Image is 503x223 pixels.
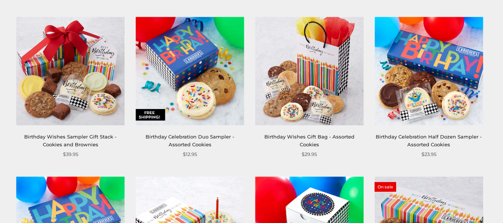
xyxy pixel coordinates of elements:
[255,17,364,125] a: Birthday Wishes Gift Bag - Assorted Cookies
[24,134,117,147] a: Birthday Wishes Sampler Gift Stack - Cookies and Brownies
[375,182,396,192] span: On sale
[183,150,197,158] span: $12.95
[421,150,436,158] span: $23.95
[375,17,483,125] img: Birthday Celebration Half Dozen Sampler - Assorted Cookies
[302,150,317,158] span: $29.95
[376,134,482,147] a: Birthday Celebration Half Dozen Sampler - Assorted Cookies
[16,17,125,125] img: Birthday Wishes Sampler Gift Stack - Cookies and Brownies
[146,134,234,147] a: Birthday Celebration Duo Sampler - Assorted Cookies
[255,17,363,125] img: Birthday Wishes Gift Bag - Assorted Cookies
[264,134,354,147] a: Birthday Wishes Gift Bag - Assorted Cookies
[63,150,78,158] span: $39.95
[136,17,244,125] img: Birthday Celebration Duo Sampler - Assorted Cookies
